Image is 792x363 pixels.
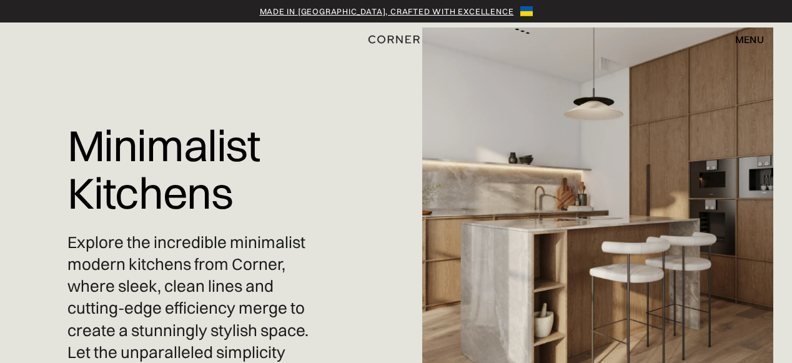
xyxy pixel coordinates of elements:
div: menu [723,29,764,50]
a: home [369,31,423,47]
h1: Minimalist Kitchens [67,112,322,226]
div: menu [735,34,764,44]
a: Made in [GEOGRAPHIC_DATA], crafted with excellence [260,5,514,17]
